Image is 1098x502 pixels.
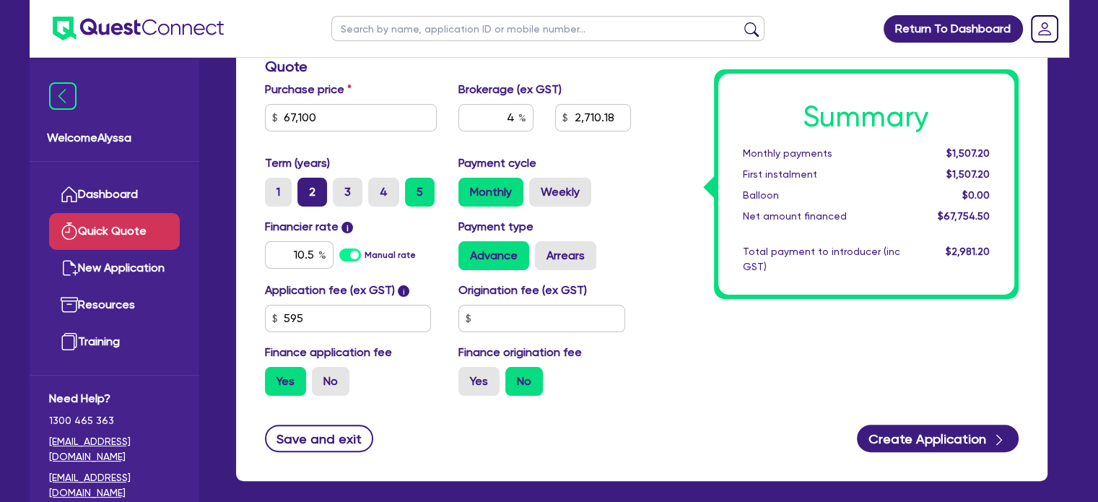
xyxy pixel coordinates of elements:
div: Balloon [732,188,911,203]
span: $67,754.50 [937,210,989,222]
label: 3 [333,178,362,207]
a: Dropdown toggle [1026,10,1063,48]
label: Term (years) [265,155,330,172]
a: [EMAIL_ADDRESS][DOMAIN_NAME] [49,434,180,464]
a: Resources [49,287,180,324]
img: quick-quote [61,222,78,240]
div: First instalment [732,167,911,182]
label: Finance application fee [265,344,392,361]
button: Create Application [857,425,1019,452]
label: Payment type [458,218,533,235]
a: New Application [49,250,180,287]
a: [EMAIL_ADDRESS][DOMAIN_NAME] [49,470,180,501]
label: 4 [368,178,399,207]
a: Dashboard [49,176,180,213]
div: Monthly payments [732,146,911,161]
span: $1,507.20 [946,147,989,159]
img: quest-connect-logo-blue [53,17,224,40]
h3: Quote [265,58,631,75]
label: Origination fee (ex GST) [458,282,587,299]
div: Net amount financed [732,209,911,224]
label: Manual rate [365,248,416,261]
label: Yes [458,367,500,396]
span: $1,507.20 [946,168,989,180]
label: No [505,367,543,396]
span: i [398,285,409,297]
a: Quick Quote [49,213,180,250]
h1: Summary [743,100,990,134]
label: Weekly [529,178,591,207]
label: Yes [265,367,306,396]
span: Welcome Alyssa [47,129,182,147]
a: Training [49,324,180,360]
label: No [312,367,349,396]
label: 1 [265,178,292,207]
img: training [61,333,78,350]
img: resources [61,296,78,313]
label: Purchase price [265,81,352,98]
img: icon-menu-close [49,82,77,110]
a: Return To Dashboard [884,15,1023,43]
span: i [341,222,353,233]
span: Need Help? [49,390,180,407]
input: Search by name, application ID or mobile number... [331,16,764,41]
img: new-application [61,259,78,277]
label: 5 [405,178,435,207]
label: Advance [458,241,529,270]
label: Brokerage (ex GST) [458,81,562,98]
label: Financier rate [265,218,354,235]
label: Application fee (ex GST) [265,282,395,299]
span: 1300 465 363 [49,413,180,428]
label: 2 [297,178,327,207]
span: $2,981.20 [945,246,989,257]
button: Save and exit [265,425,374,452]
div: Total payment to introducer (inc GST) [732,244,911,274]
label: Arrears [535,241,596,270]
label: Finance origination fee [458,344,582,361]
label: Monthly [458,178,523,207]
label: Payment cycle [458,155,536,172]
span: $0.00 [962,189,989,201]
